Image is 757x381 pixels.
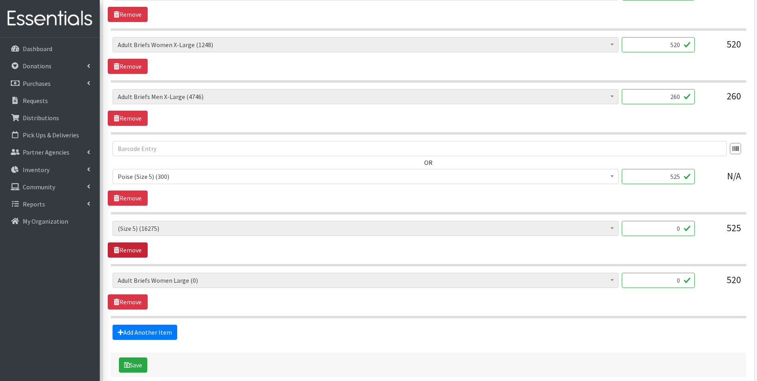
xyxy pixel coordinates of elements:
[622,273,695,288] input: Quantity
[23,114,59,122] p: Distributions
[622,89,695,104] input: Quantity
[23,148,69,156] p: Partner Agencies
[108,59,148,74] a: Remove
[23,79,51,87] p: Purchases
[3,144,97,160] a: Partner Agencies
[113,221,619,236] span: (Size 5) (16275)
[3,93,97,109] a: Requests
[701,169,741,190] div: N/A
[23,166,49,174] p: Inventory
[113,37,619,52] span: Adult Briefs Women X-Large (1248)
[108,111,148,126] a: Remove
[23,131,79,139] p: Pick Ups & Deliveries
[3,110,97,126] a: Distributions
[113,325,177,340] a: Add Another Item
[3,58,97,74] a: Donations
[118,171,613,182] span: Poise (Size 5) (300)
[118,91,613,102] span: Adult Briefs Men X-Large (4746)
[3,5,97,32] img: HumanEssentials
[701,89,741,111] div: 260
[622,221,695,236] input: Quantity
[424,158,433,167] label: OR
[23,45,52,53] p: Dashboard
[701,273,741,294] div: 520
[23,62,51,70] p: Donations
[3,127,97,143] a: Pick Ups & Deliveries
[113,141,727,156] input: Barcode Entry
[23,183,55,191] p: Community
[3,162,97,178] a: Inventory
[3,196,97,212] a: Reports
[622,169,695,184] input: Quantity
[23,97,48,105] p: Requests
[701,37,741,59] div: 520
[113,273,619,288] span: Adult Briefs Women Large (0)
[113,89,619,104] span: Adult Briefs Men X-Large (4746)
[23,200,45,208] p: Reports
[118,39,613,50] span: Adult Briefs Women X-Large (1248)
[23,217,68,225] p: My Organization
[108,294,148,310] a: Remove
[108,190,148,206] a: Remove
[622,37,695,52] input: Quantity
[113,169,619,184] span: Poise (Size 5) (300)
[3,179,97,195] a: Community
[108,7,148,22] a: Remove
[3,75,97,91] a: Purchases
[3,213,97,229] a: My Organization
[118,275,613,286] span: Adult Briefs Women Large (0)
[3,41,97,57] a: Dashboard
[108,242,148,258] a: Remove
[118,223,613,234] span: (Size 5) (16275)
[119,357,147,373] button: Save
[701,221,741,242] div: 525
